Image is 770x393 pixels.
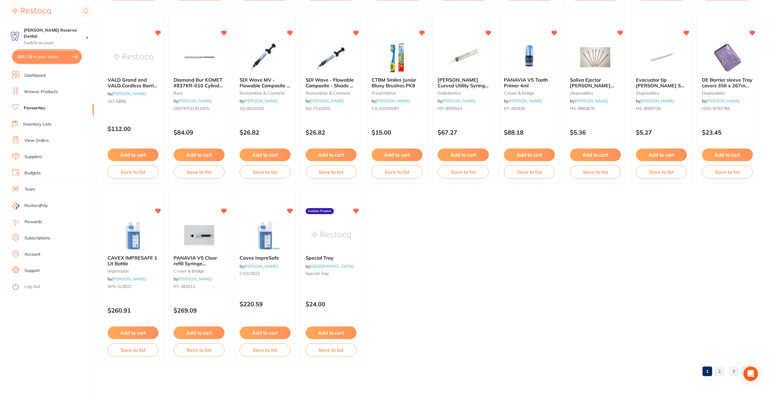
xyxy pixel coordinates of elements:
[174,148,225,161] button: Add to cart
[174,255,225,266] b: PANAVIA V5 Clear refill Syringe 4.6ml&20 Mixing tips
[178,276,212,282] a: [PERSON_NAME]
[640,98,674,104] a: [PERSON_NAME]
[240,255,279,261] span: Cavex ImpreSafe
[702,165,753,179] button: Save to list
[174,284,195,289] span: KY-282612
[244,264,278,269] a: [PERSON_NAME]
[24,186,35,192] a: Team
[108,165,159,179] button: Save to list
[24,203,48,209] span: RestocqPay
[702,365,712,377] a: 1
[180,220,219,250] img: PANAVIA V5 Clear refill Syringe 4.6ml&20 Mixing tips
[174,269,225,273] small: crown & bridge
[306,255,357,260] b: Special Tray
[24,251,40,257] a: Account
[642,42,681,72] img: Evacuator tip HENRY SCHEIN S curve Vented 1 side 100 pk
[246,42,285,72] img: SDI Wave MV - Flowable Composite - Shade Standard A1 - 1g Syringe and Applicator Tips
[636,129,687,136] p: $5.27
[174,77,223,99] span: Diamond Bur KOMET #837KR-010 Cylind Parallel Shoulder FG x5
[702,91,753,95] small: disposables
[174,129,225,136] p: $84.09
[438,77,489,94] span: [PERSON_NAME] Curved Utility Syringe 12cc 50 Pack
[372,91,423,95] small: preventative
[702,98,740,104] span: by
[180,42,219,72] img: Diamond Bur KOMET #837KR-010 Cylind Parallel Shoulder FG x5
[178,98,212,104] a: [PERSON_NAME]
[24,105,45,111] a: Favourites
[306,98,344,104] span: by
[108,255,159,266] b: CAVEX IMPRESAFE 1 Lit Bottle
[108,269,159,273] small: impression
[174,326,225,339] button: Add to cart
[636,91,687,95] small: disposables
[372,98,410,104] span: by
[376,98,410,104] a: [PERSON_NAME]
[570,106,595,111] span: HS-9882876
[12,202,48,209] a: RestocqPay
[504,91,555,95] small: crown & bridge
[708,42,747,72] img: DE Barrier sleeve Tray covers 356 x 267mm Box of 500
[504,77,548,88] span: PANAVIA V5 Tooth Primer 4ml
[372,129,423,136] p: $15.00
[24,154,42,160] a: Suppliers
[306,343,357,357] button: Save to list
[570,148,621,161] button: Add to cart
[24,138,49,144] a: View Orders
[306,264,354,269] span: by
[12,49,82,64] button: $891.09 in your order
[706,98,740,104] a: [PERSON_NAME]
[108,148,159,161] button: Add to cart
[174,343,225,357] button: Save to list
[114,220,153,250] img: CAVEX IMPRESAFE 1 Lit Bottle
[372,77,423,88] b: CTBM Smiles Junior Bluey Brushes PK8
[570,129,621,136] p: $5.36
[108,284,132,289] span: WN-313022
[438,165,489,179] button: Save to list
[636,77,687,88] b: Evacuator tip HENRY SCHEIN S curve Vented 1 side 100 pk
[372,77,416,88] span: CTBM Smiles Junior Bluey Brushes PK8
[372,165,423,179] button: Save to list
[108,77,159,88] b: VALO Grand and VALO Cordless Barrier Sleeves 600pk
[702,77,753,94] span: DE Barrier sleeve Tray covers 356 x 267mm Box of 500
[442,98,476,104] a: [PERSON_NAME]
[570,165,621,179] button: Save to list
[240,129,291,136] p: $26.82
[508,98,542,104] a: [PERSON_NAME]
[23,121,52,127] a: Inventory Lists
[636,165,687,179] button: Save to list
[240,271,260,276] span: CX313022
[306,301,357,307] p: $24.00
[9,31,20,42] img: Logan Reserve Dental
[240,255,291,260] b: Cavex ImpreSafe
[715,365,724,377] a: 2
[108,343,159,357] button: Save to list
[306,255,334,261] span: Special Tray
[306,148,357,161] button: Add to cart
[306,165,357,179] button: Save to list
[306,106,330,111] span: SD-7510203
[504,129,555,136] p: $88.18
[310,98,344,104] a: [PERSON_NAME]
[240,326,291,339] button: Add to cart
[24,89,58,95] a: Browse Products
[112,276,146,282] a: [PERSON_NAME]
[24,219,42,225] a: Rewards
[504,165,555,179] button: Save to list
[240,148,291,161] button: Add to cart
[108,276,146,282] span: by
[108,255,157,266] span: CAVEX IMPRESAFE 1 Lit Bottle
[636,77,684,99] span: Evacuator tip [PERSON_NAME] S curve Vented 1 side 100 pk
[636,148,687,161] button: Add to cart
[24,170,41,176] a: Budgets
[240,98,278,104] span: by
[312,42,351,72] img: SDI Wave - Flowable Composite - Shade U/ A2 - 1g Syringe and Applicator Tips
[702,148,753,161] button: Add to cart
[240,165,291,179] button: Save to list
[24,40,86,46] p: Switch account
[570,91,621,95] small: disposables
[174,307,225,314] p: $269.09
[24,284,40,290] a: Log Out
[372,148,423,161] button: Add to cart
[108,326,159,339] button: Add to cart
[729,365,739,377] a: 3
